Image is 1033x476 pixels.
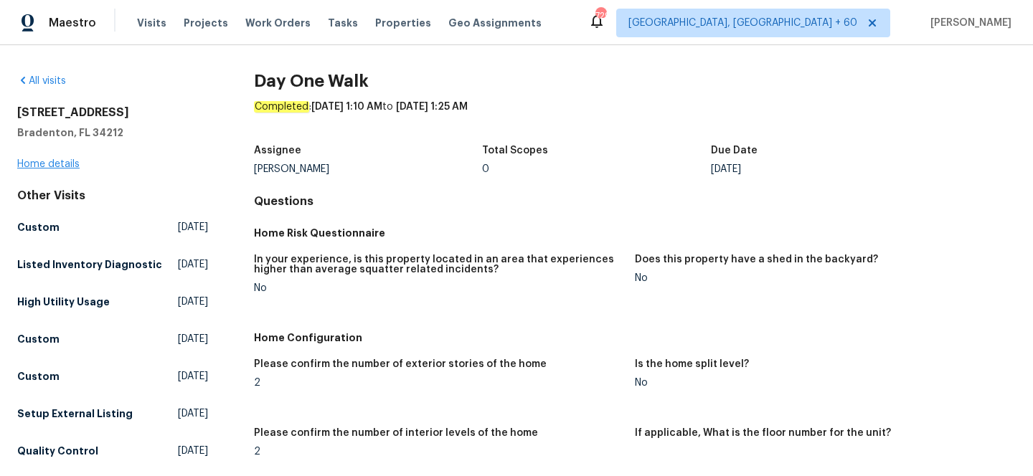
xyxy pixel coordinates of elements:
a: Quality Control[DATE] [17,438,208,464]
h5: Home Risk Questionnaire [254,226,1016,240]
a: Listed Inventory Diagnostic[DATE] [17,252,208,277]
h5: Due Date [711,146,758,156]
a: Setup External Listing[DATE] [17,401,208,427]
div: 0 [482,164,711,174]
h2: [STREET_ADDRESS] [17,105,208,120]
span: [DATE] [178,406,208,421]
span: Geo Assignments [448,16,542,30]
h5: Bradenton, FL 34212 [17,125,208,140]
div: 2 [254,447,623,457]
a: Home details [17,159,80,169]
span: [PERSON_NAME] [925,16,1011,30]
div: 2 [254,378,623,388]
h5: Listed Inventory Diagnostic [17,257,162,272]
span: [DATE] [178,369,208,384]
h5: Custom [17,220,60,234]
span: [DATE] [178,220,208,234]
a: Custom[DATE] [17,326,208,352]
div: No [635,273,1004,283]
span: [DATE] [178,332,208,346]
span: [DATE] [178,257,208,272]
span: Maestro [49,16,96,30]
div: Other Visits [17,189,208,203]
a: All visits [17,76,66,86]
span: [DATE] [178,444,208,458]
h5: In your experience, is this property located in an area that experiences higher than average squa... [254,254,623,275]
h5: If applicable, What is the floor number for the unit? [635,428,891,438]
div: No [635,378,1004,388]
h5: Is the home split level? [635,359,749,369]
h5: Please confirm the number of exterior stories of the home [254,359,547,369]
h5: Home Configuration [254,330,1016,345]
h5: Please confirm the number of interior levels of the home [254,428,538,438]
span: Tasks [328,18,358,28]
a: Custom[DATE] [17,363,208,389]
h5: Custom [17,332,60,346]
h5: Setup External Listing [17,406,133,421]
h5: Does this property have a shed in the backyard? [635,254,878,265]
div: 729 [595,9,605,23]
span: [DATE] 1:10 AM [311,102,382,112]
span: Visits [137,16,166,30]
a: Custom[DATE] [17,214,208,240]
span: [DATE] 1:25 AM [396,102,468,112]
div: [DATE] [711,164,940,174]
h5: Custom [17,369,60,384]
h4: Questions [254,194,1016,209]
span: [DATE] [178,295,208,309]
div: [PERSON_NAME] [254,164,483,174]
span: Projects [184,16,228,30]
em: Completed [254,101,309,113]
a: High Utility Usage[DATE] [17,289,208,315]
h5: Assignee [254,146,301,156]
h5: Total Scopes [482,146,548,156]
h2: Day One Walk [254,74,1016,88]
h5: Quality Control [17,444,98,458]
span: Work Orders [245,16,311,30]
span: Properties [375,16,431,30]
h5: High Utility Usage [17,295,110,309]
div: : to [254,100,1016,137]
div: No [254,283,623,293]
span: [GEOGRAPHIC_DATA], [GEOGRAPHIC_DATA] + 60 [628,16,857,30]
